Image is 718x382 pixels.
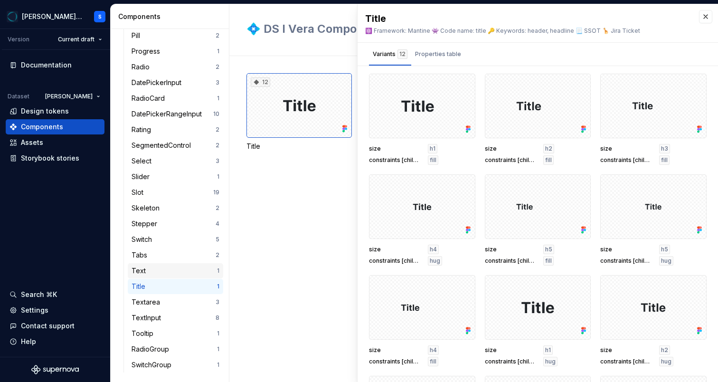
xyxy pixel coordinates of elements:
a: DatePickerRangeInput10 [128,106,223,122]
div: 1 [217,267,219,275]
div: Documentation [21,60,72,70]
span: fill [430,358,436,365]
a: Progress1 [128,44,223,59]
div: 1 [217,48,219,55]
h2: Title [246,21,566,37]
a: Textarea3 [128,295,223,310]
span: hug [430,257,440,265]
div: DatePickerInput [132,78,185,87]
div: RadioGroup [132,344,173,354]
div: Textarea [132,297,164,307]
a: Tooltip1 [128,326,223,341]
span: 💠 DS I Vera Components / [246,22,396,36]
span: hug [545,358,556,365]
div: 3 [216,79,219,86]
div: 1 [217,345,219,353]
div: Help [21,337,36,346]
a: Switch5 [128,232,223,247]
div: Select [132,156,155,166]
a: Tabs2 [128,248,223,263]
div: Rating [132,125,155,134]
div: 2 [216,142,219,149]
a: DatePickerInput3 [128,75,223,90]
span: h5 [661,246,668,253]
span: constraints [children] [485,257,538,265]
div: Title [246,142,352,151]
a: Storybook stories [6,151,104,166]
button: [PERSON_NAME] [41,90,104,103]
div: Settings [21,306,48,315]
div: 1 [217,173,219,181]
div: Slot [132,188,147,197]
a: Rating2 [128,122,223,137]
a: Select3 [128,153,223,169]
span: size [369,145,422,153]
span: constraints [children] [369,156,422,164]
div: 1 [217,283,219,290]
div: 2 [216,32,219,39]
div: Skeleton [132,203,163,213]
div: Design tokens [21,106,69,116]
span: size [600,246,653,253]
span: size [600,346,653,354]
span: h2 [661,346,668,354]
span: constraints [children] [600,156,653,164]
a: Text1 [128,263,223,278]
div: 12 [251,77,270,87]
div: 2 [216,126,219,134]
span: fill [545,156,552,164]
div: Pill [132,31,144,40]
button: Search ⌘K [6,287,104,302]
button: Help [6,334,104,349]
div: Components [21,122,63,132]
div: ⚛️ Framework: Mantine 👾 Code name: title 🔑 Keywords: header, headline 📃 SSOT 🦒 Jira Ticket [365,27,690,35]
div: SwitchGroup [132,360,175,370]
div: 5 [216,236,219,243]
div: Title [365,12,690,25]
span: h1 [430,145,435,153]
a: Stepper4 [128,216,223,231]
div: Text [132,266,150,276]
span: h4 [430,246,437,253]
a: SwitchGroup1 [128,357,223,372]
div: 19 [213,189,219,196]
div: Components [118,12,225,21]
a: Radio2 [128,59,223,75]
div: Progress [132,47,164,56]
div: Radio [132,62,153,72]
span: constraints [children] [485,156,538,164]
span: size [369,346,422,354]
div: 1 [217,361,219,369]
a: Design tokens [6,104,104,119]
div: Tooltip [132,329,157,338]
div: 12Title [246,73,352,151]
span: fill [545,257,552,265]
button: Current draft [54,33,106,46]
div: Storybook stories [21,153,79,163]
div: Variants [373,49,407,59]
a: Documentation [6,57,104,73]
div: Slider [132,172,153,181]
button: [PERSON_NAME] Design SystemS [2,6,108,27]
div: 12 [397,49,407,59]
a: Skeleton2 [128,201,223,216]
div: S [98,13,102,20]
div: 2 [216,251,219,259]
a: Assets [6,135,104,150]
a: Settings [6,303,104,318]
span: size [485,246,538,253]
span: h5 [545,246,552,253]
span: h1 [545,346,551,354]
div: Switch [132,235,156,244]
div: 2 [216,63,219,71]
div: Assets [21,138,43,147]
div: Dataset [8,93,29,100]
div: 3 [216,298,219,306]
div: RadioCard [132,94,169,103]
span: constraints [children] [369,257,422,265]
div: SegmentedControl [132,141,195,150]
div: 10 [213,110,219,118]
span: h2 [545,145,552,153]
span: fill [661,156,668,164]
span: Current draft [58,36,94,43]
